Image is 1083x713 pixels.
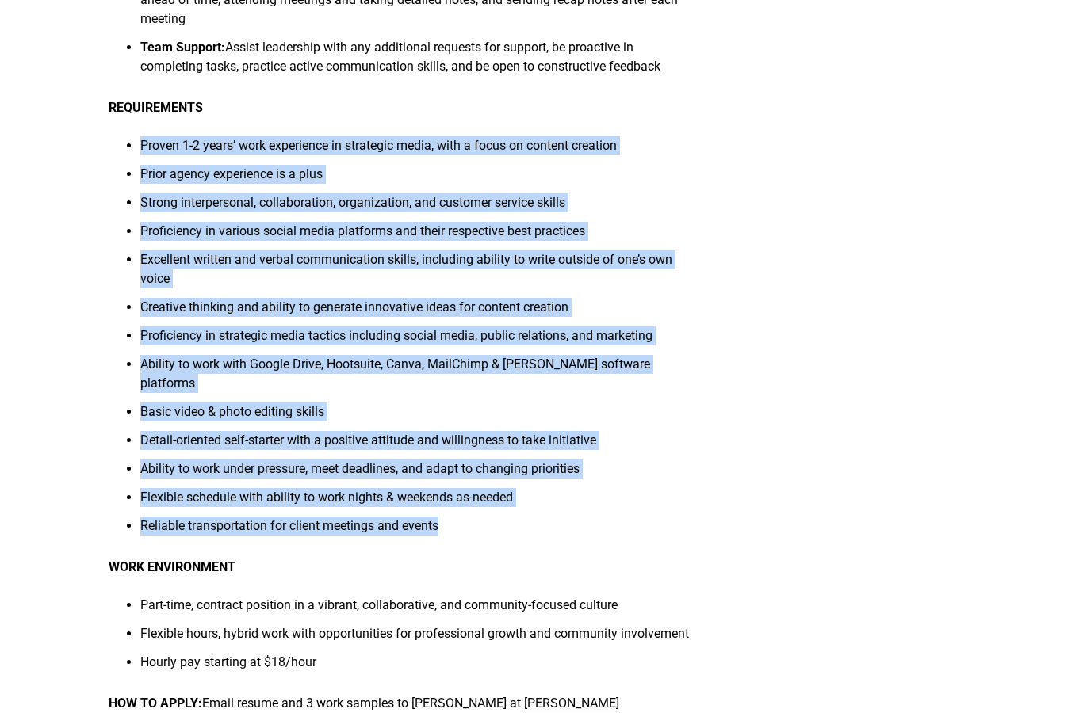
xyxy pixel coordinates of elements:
[140,653,695,681] li: Hourly pay starting at $18/hour
[140,326,695,355] li: Proficiency in strategic media tactics including social media, public relations, and marketing
[140,459,695,488] li: Ability to work under pressure, meet deadlines, and adapt to changing priorities
[140,431,695,459] li: Detail-oriented self-starter with a positive attitude and willingness to take initiative
[140,488,695,517] li: Flexible schedule with ability to work nights & weekends as-needed
[140,596,695,624] li: Part-time, contract position in a vibrant, collaborative, and community-focused culture
[109,559,235,574] strong: WORK ENVIRONMENT
[140,38,695,86] li: Assist leadership with any additional requests for support, be proactive in completing tasks, pra...
[140,165,695,193] li: Prior agency experience is a plus
[140,193,695,222] li: Strong interpersonal, collaboration, organization, and customer service skills
[140,136,695,165] li: Proven 1-2 years’ work experience in strategic media, with a focus on content creation
[140,40,225,55] strong: Team Support:
[140,402,695,431] li: Basic video & photo editing skills
[140,298,695,326] li: Creative thinking and ability to generate innovative ideas for content creation
[109,100,203,115] strong: REQUIREMENTS
[140,355,695,402] li: Ability to work with Google Drive, Hootsuite, Canva, MailChimp & [PERSON_NAME] software platforms
[109,696,202,711] strong: HOW TO APPLY:
[140,250,695,298] li: Excellent written and verbal communication skills, including ability to write outside of one’s ow...
[140,624,695,653] li: Flexible hours, hybrid work with opportunities for professional growth and community involvement
[140,222,695,250] li: Proficiency in various social media platforms and their respective best practices
[140,517,695,545] li: Reliable transportation for client meetings and events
